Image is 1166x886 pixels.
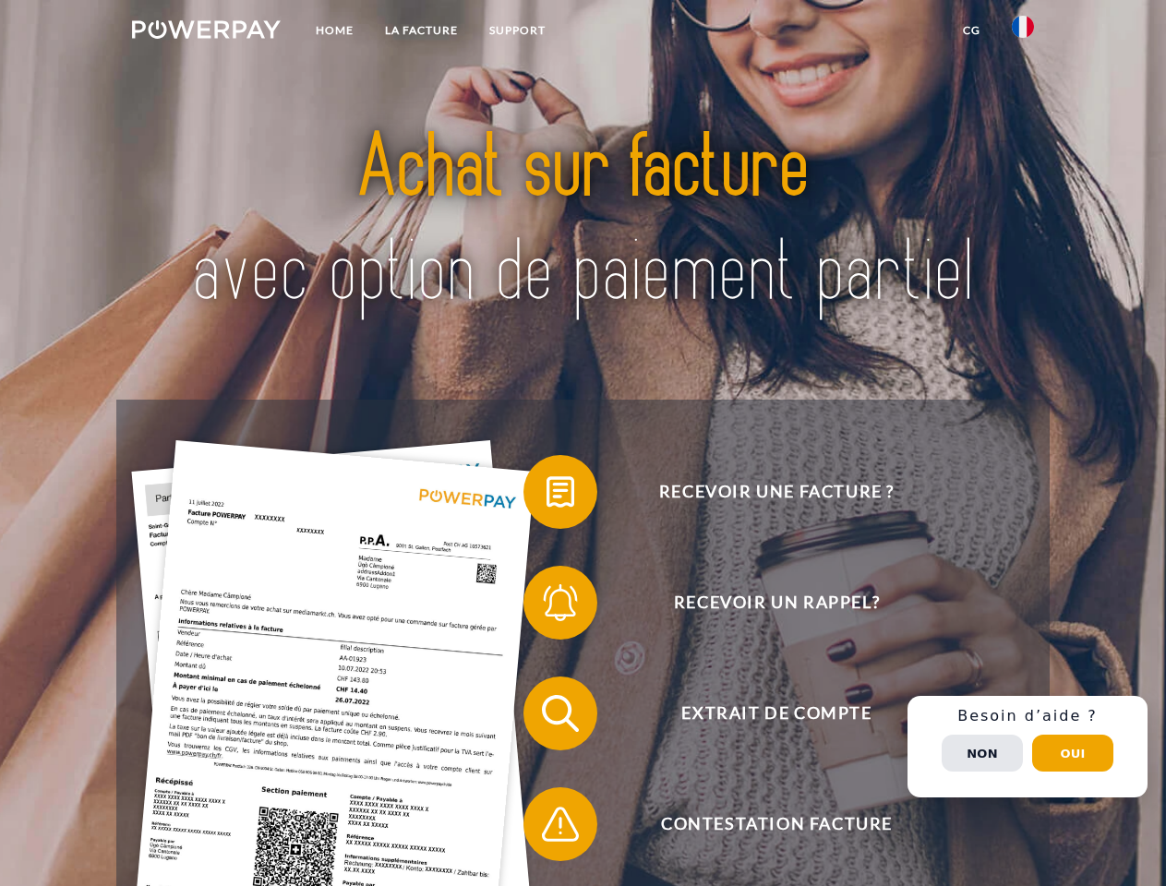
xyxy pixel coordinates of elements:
span: Extrait de compte [550,676,1003,750]
img: qb_bill.svg [537,469,583,515]
a: Support [474,14,561,47]
img: qb_bell.svg [537,580,583,626]
button: Extrait de compte [523,676,1004,750]
button: Contestation Facture [523,787,1004,861]
a: Home [300,14,369,47]
button: Non [942,735,1023,772]
button: Recevoir une facture ? [523,455,1004,529]
a: LA FACTURE [369,14,474,47]
img: fr [1012,16,1034,38]
span: Recevoir un rappel? [550,566,1003,640]
button: Recevoir un rappel? [523,566,1004,640]
img: qb_warning.svg [537,801,583,847]
span: Recevoir une facture ? [550,455,1003,529]
img: logo-powerpay-white.svg [132,20,281,39]
button: Oui [1032,735,1113,772]
h3: Besoin d’aide ? [919,707,1136,725]
a: CG [947,14,996,47]
img: qb_search.svg [537,690,583,736]
span: Contestation Facture [550,787,1003,861]
img: title-powerpay_fr.svg [176,89,990,353]
div: Schnellhilfe [908,696,1148,797]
